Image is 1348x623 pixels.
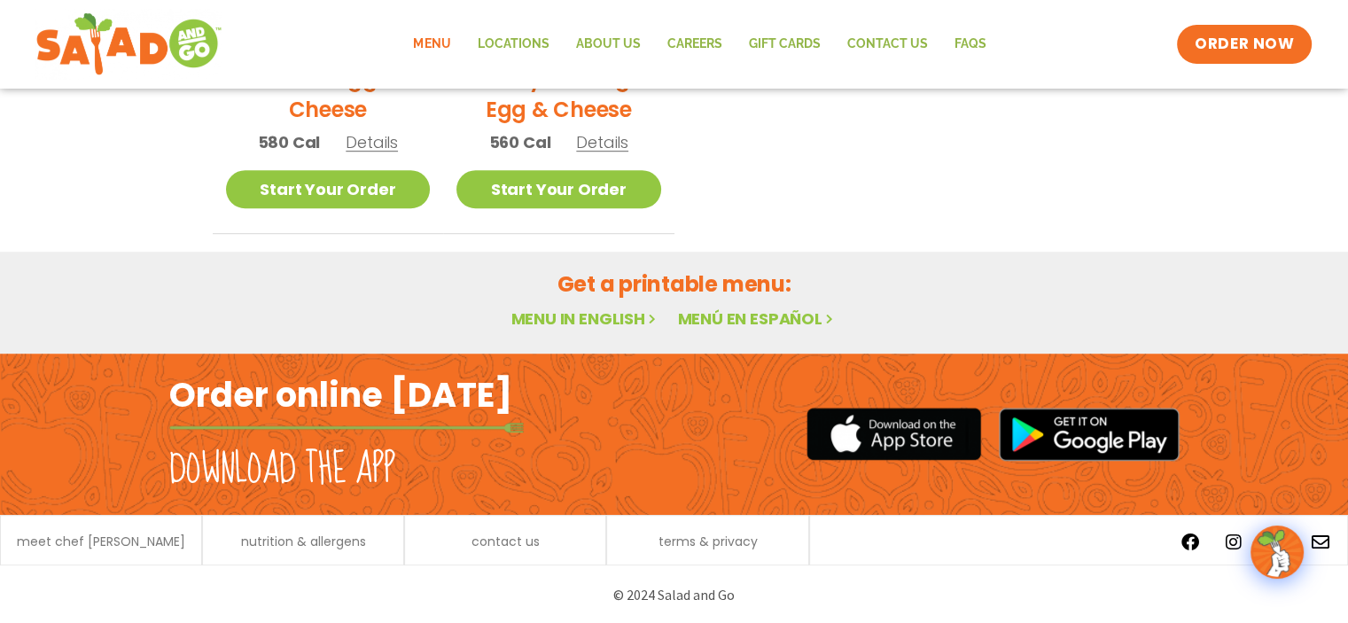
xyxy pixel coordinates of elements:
h2: Bacon, Egg & Cheese [226,63,431,125]
img: google_play [999,408,1180,461]
p: © 2024 Salad and Go [178,583,1171,607]
a: Contact Us [833,24,940,65]
nav: Menu [400,24,999,65]
span: Details [576,131,628,153]
a: nutrition & allergens [241,535,366,548]
a: ORDER NOW [1177,25,1312,64]
span: 580 Cal [258,130,321,154]
img: wpChatIcon [1252,527,1302,577]
a: Start Your Order [226,170,431,208]
img: fork [169,423,524,432]
a: Menú en español [677,308,837,330]
span: Details [346,131,398,153]
span: ORDER NOW [1195,34,1294,55]
a: meet chef [PERSON_NAME] [17,535,185,548]
a: terms & privacy [658,535,757,548]
h2: Turkey Sausage, Egg & Cheese [456,63,661,125]
img: appstore [806,405,981,463]
a: Menu in English [510,308,659,330]
h2: Order online [DATE] [169,373,512,417]
a: Start Your Order [456,170,661,208]
h2: Get a printable menu: [213,269,1136,300]
a: GIFT CARDS [735,24,833,65]
a: contact us [471,535,540,548]
span: 560 Cal [489,130,551,154]
a: About Us [562,24,653,65]
a: Locations [464,24,562,65]
a: Menu [400,24,464,65]
img: new-SAG-logo-768×292 [35,9,222,80]
a: FAQs [940,24,999,65]
h2: Download the app [169,445,395,495]
a: Careers [653,24,735,65]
